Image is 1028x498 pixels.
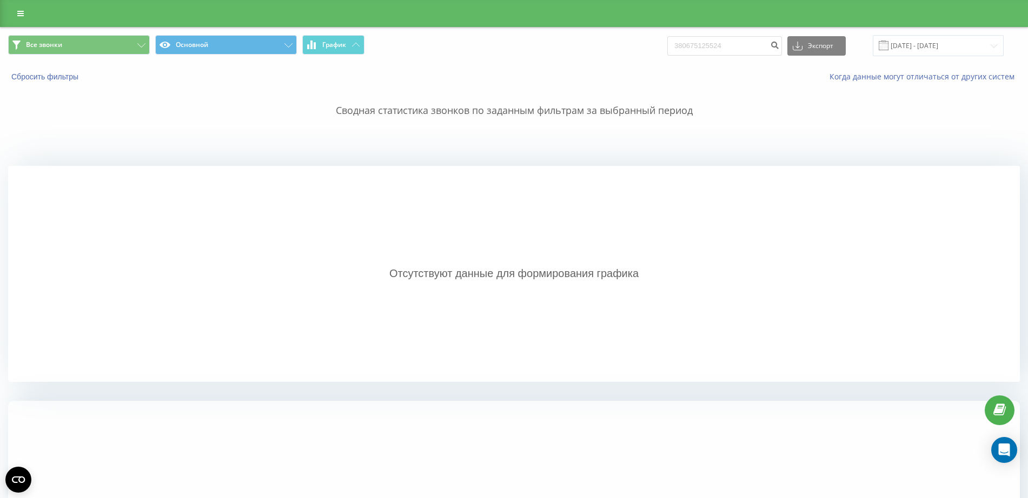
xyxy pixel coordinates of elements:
[830,71,1020,82] a: Когда данные могут отличаться от других систем
[155,35,297,55] button: Основной
[5,467,31,493] button: Open CMP widget
[8,166,1020,382] div: Отсутствуют данные для формирования графика
[667,36,782,56] input: Поиск по номеру
[26,41,62,49] span: Все звонки
[787,36,846,56] button: Экспорт
[8,72,84,82] button: Сбросить фильтры
[991,437,1017,463] div: Open Intercom Messenger
[8,35,150,55] button: Все звонки
[302,35,364,55] button: График
[8,82,1020,118] p: Сводная статистика звонков по заданным фильтрам за выбранный период
[322,41,346,49] span: График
